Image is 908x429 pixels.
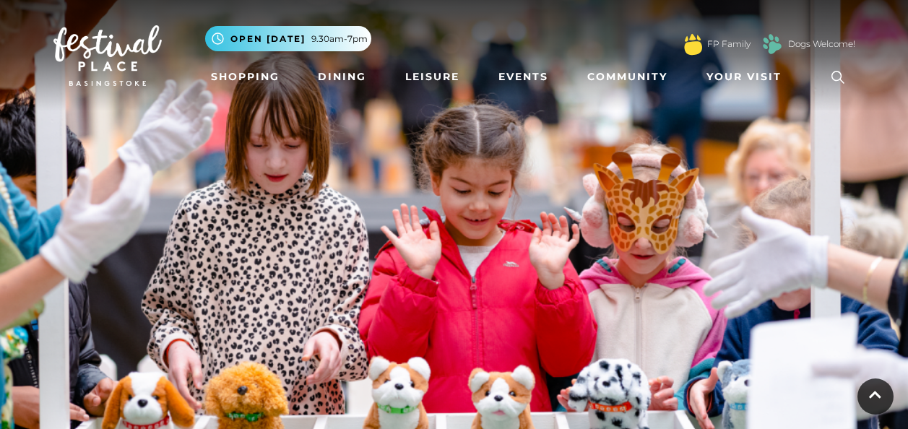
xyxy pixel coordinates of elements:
[701,64,795,90] a: Your Visit
[230,32,306,45] span: Open [DATE]
[53,25,162,86] img: Festival Place Logo
[312,64,372,90] a: Dining
[311,32,368,45] span: 9.30am-7pm
[581,64,673,90] a: Community
[205,26,371,51] button: Open [DATE] 9.30am-7pm
[205,64,285,90] a: Shopping
[493,64,554,90] a: Events
[706,69,782,84] span: Your Visit
[788,38,855,51] a: Dogs Welcome!
[707,38,751,51] a: FP Family
[399,64,465,90] a: Leisure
